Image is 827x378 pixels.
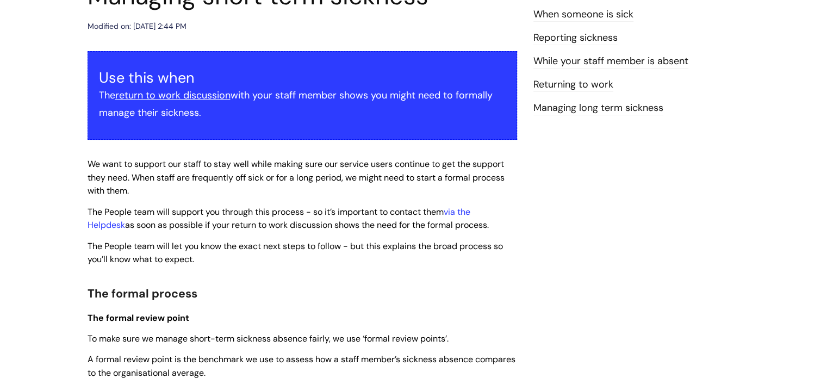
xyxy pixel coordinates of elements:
[88,206,489,231] span: The People team will support you through this process - so it’s important to contact them as soon...
[88,312,189,324] span: The formal review point
[533,31,618,45] a: Reporting sickness
[88,286,197,301] span: The formal process
[88,158,505,197] span: We want to support our staff to stay well while making sure our service users continue to get the...
[115,89,231,102] a: return to work discussion
[88,20,186,33] div: Modified on: [DATE] 2:44 PM
[533,101,663,115] a: Managing long term sickness
[533,8,633,22] a: When someone is sick
[99,69,506,86] h3: Use this when
[533,78,613,92] a: Returning to work
[88,240,503,265] span: The People team will let you know the exact next steps to follow - but this explains the broad pr...
[533,54,688,69] a: While‌ ‌your‌ ‌staff‌ ‌member‌ ‌is‌ ‌absent‌
[99,86,506,122] p: The with your staff member shows you might need to formally manage their sickness.
[88,333,449,344] span: To make sure we manage short-term sickness absence fairly, we use ‘formal review points’.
